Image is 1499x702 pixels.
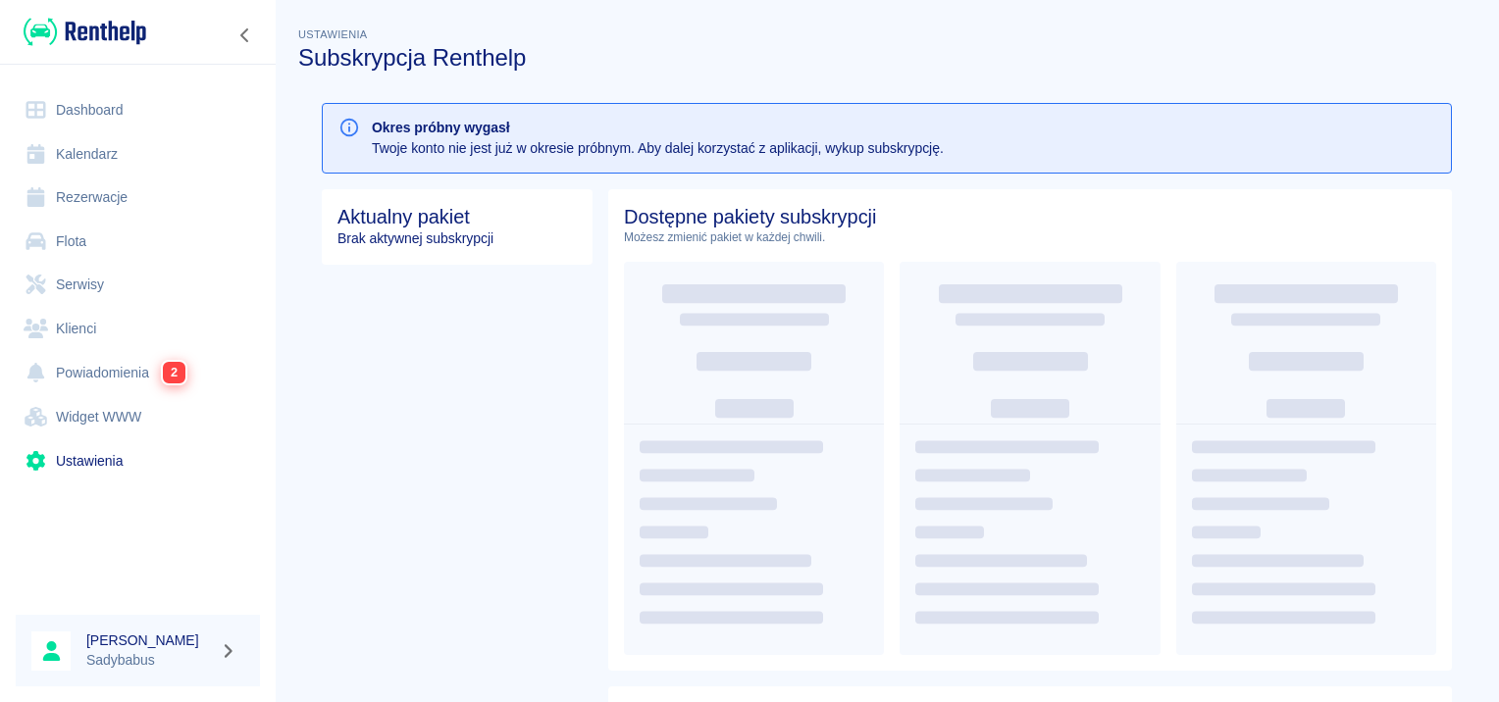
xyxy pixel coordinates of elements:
a: Widget WWW [16,395,260,439]
a: Ustawienia [16,439,260,483]
a: Serwisy [16,263,260,307]
p: Możesz zmienić pakiet w każdej chwili. [624,228,1436,246]
p: Twoje konto nie jest już w okresie próbnym. Aby dalej korzystać z aplikacji, wykup subskrypcję. [372,138,944,159]
h3: Subskrypcja Renthelp [298,44,1475,72]
h6: [PERSON_NAME] [86,630,212,650]
a: Renthelp logo [16,16,146,48]
p: Sadybabus [86,650,212,671]
a: Dashboard [16,88,260,132]
a: Flota [16,220,260,264]
h4: Aktualny pakiet [337,205,577,228]
b: Okres próbny wygasł [372,120,510,135]
a: Rezerwacje [16,175,260,220]
a: Kalendarz [16,132,260,176]
a: Powiadomienia2 [16,350,260,395]
h4: Dostępne pakiety subskrypcji [624,205,1436,228]
p: Brak aktywnej subskrypcji [337,228,577,249]
button: Zwiń nawigację [231,23,260,48]
span: Ustawienia [298,28,368,40]
img: Renthelp logo [24,16,146,48]
span: 2 [163,362,186,384]
a: Klienci [16,307,260,351]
